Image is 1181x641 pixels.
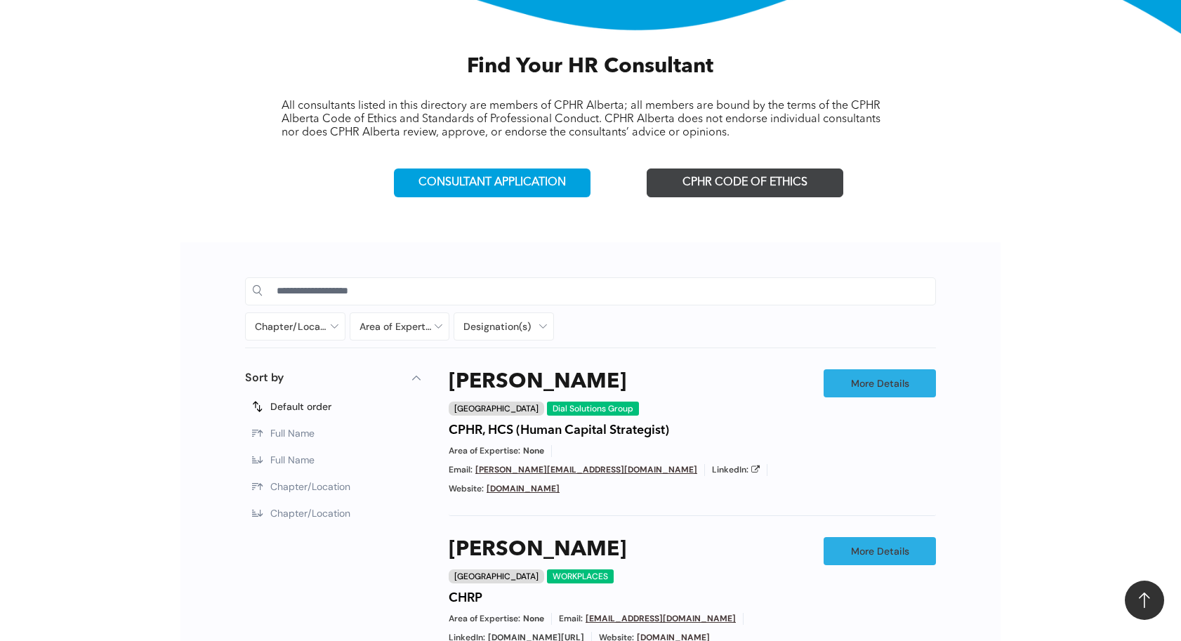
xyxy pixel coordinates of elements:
[523,445,544,457] span: None
[449,483,484,495] span: Website:
[270,400,331,413] span: Default order
[523,613,544,625] span: None
[559,613,583,625] span: Email:
[449,537,626,562] a: [PERSON_NAME]
[449,569,544,583] div: [GEOGRAPHIC_DATA]
[467,56,713,77] span: Find Your HR Consultant
[449,369,626,395] a: [PERSON_NAME]
[449,590,482,606] h4: CHRP
[547,569,614,583] div: WORKPLACES
[270,480,350,493] span: Chapter/Location
[449,445,520,457] span: Area of Expertise:
[824,369,936,397] a: More Details
[449,464,473,476] span: Email:
[270,454,315,466] span: Full Name
[449,423,669,438] h4: CPHR, HCS (Human Capital Strategist)
[712,464,748,476] span: LinkedIn:
[270,507,350,520] span: Chapter/Location
[487,483,560,494] a: [DOMAIN_NAME]
[682,176,807,190] span: CPHR CODE OF ETHICS
[449,613,520,625] span: Area of Expertise:
[647,168,843,197] a: CPHR CODE OF ETHICS
[449,402,544,416] div: [GEOGRAPHIC_DATA]
[270,427,315,440] span: Full Name
[475,464,697,475] a: [PERSON_NAME][EMAIL_ADDRESS][DOMAIN_NAME]
[824,537,936,565] a: More Details
[394,168,590,197] a: CONSULTANT APPLICATION
[418,176,566,190] span: CONSULTANT APPLICATION
[586,613,736,624] a: [EMAIL_ADDRESS][DOMAIN_NAME]
[245,369,284,386] p: Sort by
[547,402,639,416] div: Dial Solutions Group
[282,100,880,138] span: All consultants listed in this directory are members of CPHR Alberta; all members are bound by th...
